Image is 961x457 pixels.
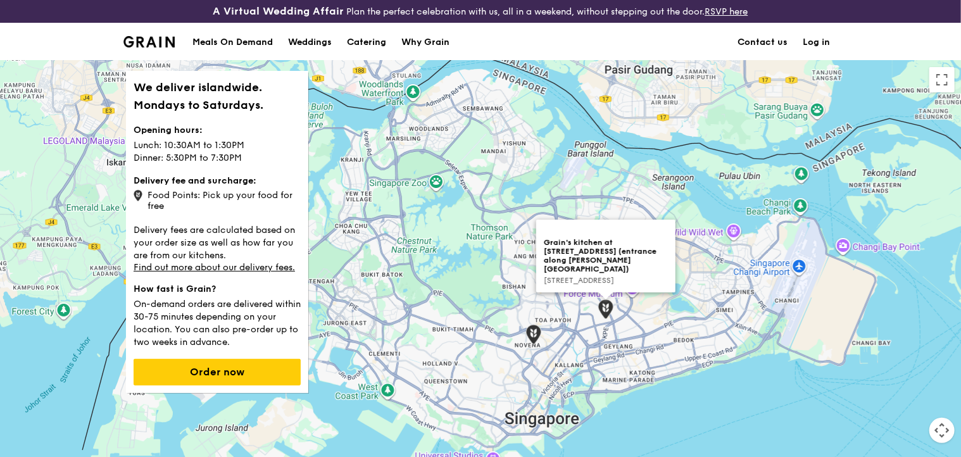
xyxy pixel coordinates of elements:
[929,418,955,443] button: Map camera controls
[795,23,838,61] a: Log in
[134,296,301,349] p: On-demand orders are delivered within 30-75 minutes depending on your location. You can also pre-...
[192,23,273,61] div: Meals On Demand
[134,190,142,201] img: icon-grain-marker.0ca718ca.png
[134,137,301,165] p: Lunch: 10:30AM to 1:30PM Dinner: 5:30PM to 7:30PM
[280,23,339,61] a: Weddings
[134,222,301,262] p: Delivery fees are calculated based on your order size as well as how far you are from our kitchens.
[134,187,301,211] div: Food Points: Pick up your food for free
[394,23,457,61] a: Why Grain
[929,67,955,92] button: Toggle fullscreen view
[134,78,301,114] h1: We deliver islandwide. Mondays to Saturdays.
[134,359,301,385] button: Order now
[123,22,175,60] a: GrainGrain
[213,5,344,18] h3: A Virtual Wedding Affair
[544,276,668,285] div: [STREET_ADDRESS]
[401,23,449,61] div: Why Grain
[160,5,801,18] div: Plan the perfect celebration with us, all in a weekend, without stepping out the door.
[123,36,175,47] img: Grain
[134,125,203,135] strong: Opening hours:
[339,23,394,61] a: Catering
[544,238,668,276] div: Grain's kitchen at [STREET_ADDRESS] (entrance along [PERSON_NAME][GEOGRAPHIC_DATA])
[134,262,295,273] a: Find out more about our delivery fees.
[705,6,748,17] a: RSVP here
[347,23,386,61] div: Catering
[288,23,332,61] div: Weddings
[134,175,256,186] strong: Delivery fee and surcharge:
[134,367,301,378] a: Order now
[730,23,795,61] a: Contact us
[134,284,216,294] strong: How fast is Grain?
